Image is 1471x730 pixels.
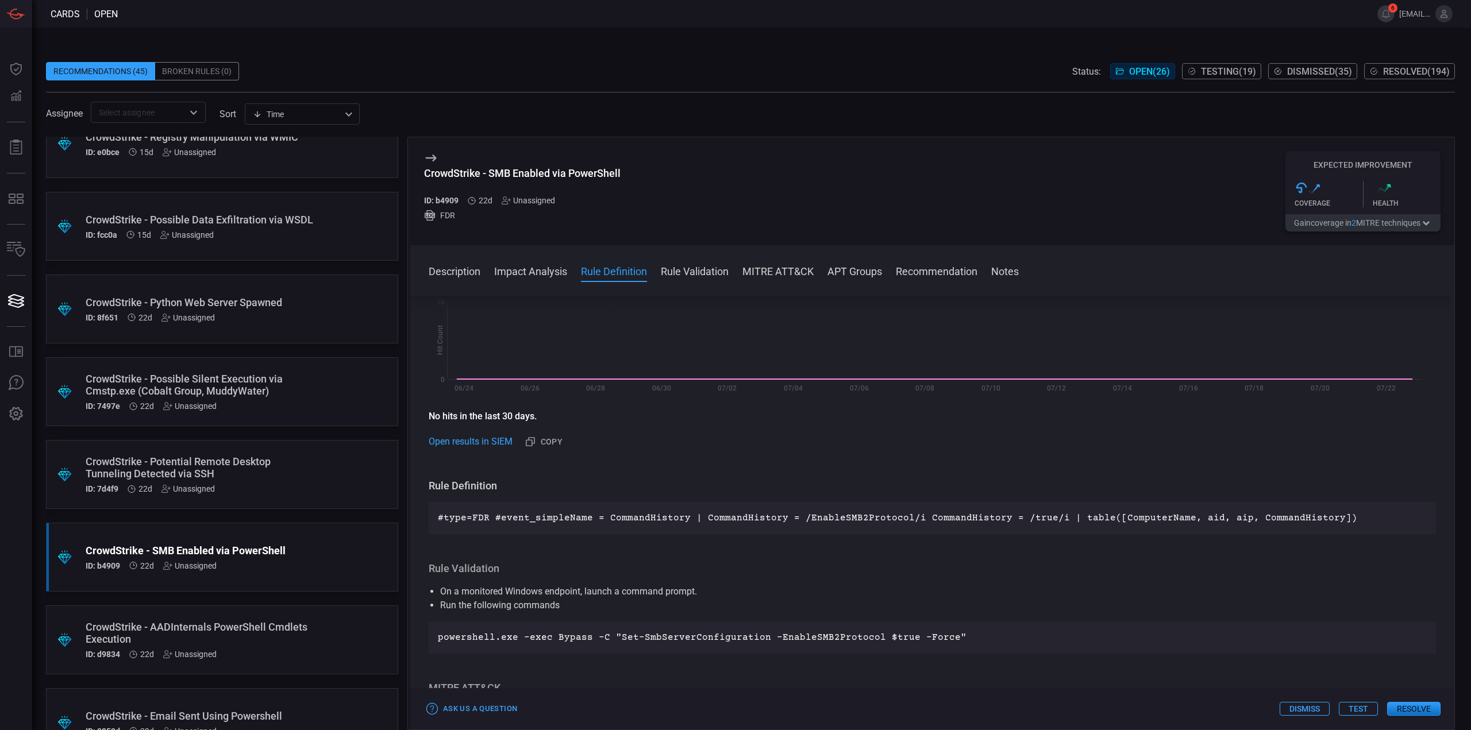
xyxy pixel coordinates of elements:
input: Select assignee [94,105,183,119]
button: Notes [991,264,1019,277]
p: powershell.exe -exec Bypass -C "Set-SmbServerConfiguration -EnableSMB2Protocol $true -Force" [438,631,1427,644]
span: 2 [1351,218,1356,227]
div: CrowdStrike - Possible Silent Execution via Cmstp.exe (Cobalt Group, MuddyWater) [86,373,315,397]
div: CrowdStrike - Registry Manipulation via WMIC [86,131,315,143]
li: On a monitored Windows endpoint, launch a command prompt. [440,585,1424,598]
span: open [94,9,118,20]
h5: ID: fcc0a [86,230,117,240]
div: CrowdStrike - Potential Remote Desktop Tunneling Detected via SSH [86,455,315,480]
h5: ID: d9834 [86,650,120,659]
text: 06/26 [521,384,540,392]
button: Reports [2,134,30,161]
button: Rule Catalog [2,338,30,366]
div: CrowdStrike - Email Sent Using Powershell [86,710,315,722]
div: Unassigned [163,561,217,570]
button: Testing(19) [1182,63,1261,79]
button: APT Groups [827,264,882,277]
text: 07/02 [718,384,737,392]
span: Resolved ( 194 ) [1383,66,1450,77]
span: Cards [51,9,80,20]
span: Status: [1072,66,1101,77]
div: Unassigned [161,313,215,322]
button: Open [186,105,202,121]
text: 07/04 [784,384,803,392]
button: Description [429,264,480,277]
span: [EMAIL_ADDRESS][DOMAIN_NAME] [1399,9,1431,18]
text: 07/22 [1377,384,1396,392]
span: Aug 03, 2025 3:25 AM [479,196,492,205]
span: Aug 10, 2025 12:24 AM [137,230,151,240]
div: Unassigned [502,196,555,205]
button: Dismiss [1280,702,1330,716]
strong: No hits in the last 30 days. [429,411,537,422]
text: Hit Count [436,326,444,356]
button: Impact Analysis [494,264,567,277]
span: Assignee [46,108,83,119]
h5: Expected Improvement [1285,160,1441,169]
a: Open results in SIEM [429,435,513,449]
div: Unassigned [163,650,217,659]
span: Aug 03, 2025 3:25 AM [140,561,154,570]
div: Unassigned [163,401,217,411]
text: 0 [441,376,445,384]
div: CrowdStrike - AADInternals PowerShell Cmdlets Execution [86,621,315,645]
button: Resolve [1387,702,1441,716]
p: #type=FDR #event_simpleName = CommandHistory | CommandHistory = /EnableSMB2Protocol/i CommandHist... [438,511,1427,525]
span: Testing ( 19 ) [1201,66,1256,77]
h3: Rule Validation [429,562,1436,575]
h3: Rule Definition [429,479,1436,493]
button: Test [1339,702,1378,716]
button: MITRE - Detection Posture [2,185,30,213]
text: 07/12 [1047,384,1066,392]
button: MITRE ATT&CK [742,264,814,277]
div: Recommendations (45) [46,62,155,80]
text: 06/24 [455,384,473,392]
button: Rule Validation [661,264,729,277]
li: Run the following commands [440,598,1424,612]
h5: ID: 7d4f9 [86,484,118,493]
label: sort [220,109,236,119]
h3: MITRE ATT&CK [429,681,1436,695]
text: 07/18 [1245,384,1264,392]
div: Unassigned [163,148,216,157]
span: Open ( 26 ) [1129,66,1170,77]
button: Dashboard [2,55,30,83]
text: 07/14 [1113,384,1132,392]
button: Ask Us a Question [424,700,520,718]
div: Coverage [1295,199,1363,207]
div: CrowdStrike - Possible Data Exfiltration via WSDL [86,214,315,226]
span: Dismissed ( 35 ) [1287,66,1352,77]
h5: ID: b4909 [424,196,459,205]
div: CrowdStrike - SMB Enabled via PowerShell [86,544,315,557]
button: Copy [521,432,567,451]
h5: ID: 8f651 [86,313,118,322]
button: Ask Us A Question [2,369,30,397]
button: Open(26) [1110,63,1175,79]
h5: ID: e0bce [86,148,120,157]
span: Aug 10, 2025 12:24 AM [140,148,153,157]
button: Inventory [2,236,30,264]
button: Resolved(194) [1364,63,1455,79]
text: 06/30 [652,384,671,392]
text: 06/28 [586,384,605,392]
div: Unassigned [160,230,214,240]
span: Aug 03, 2025 3:25 AM [140,650,154,659]
h5: ID: 7497e [86,401,120,411]
span: Aug 03, 2025 3:25 AM [140,401,154,411]
button: Preferences [2,400,30,428]
h5: ID: b4909 [86,561,120,570]
div: CrowdStrike - Python Web Server Spawned [86,296,315,308]
div: Unassigned [161,484,215,493]
div: Health [1373,199,1441,207]
text: 07/16 [1179,384,1198,392]
button: Dismissed(35) [1268,63,1357,79]
text: 07/06 [850,384,869,392]
span: 6 [1388,3,1397,13]
div: CrowdStrike - SMB Enabled via PowerShell [424,167,621,179]
button: 6 [1377,5,1395,22]
div: Time [253,109,341,120]
button: Detections [2,83,30,110]
span: Aug 03, 2025 3:25 AM [138,313,152,322]
text: 07/20 [1311,384,1330,392]
span: Aug 03, 2025 3:25 AM [138,484,152,493]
